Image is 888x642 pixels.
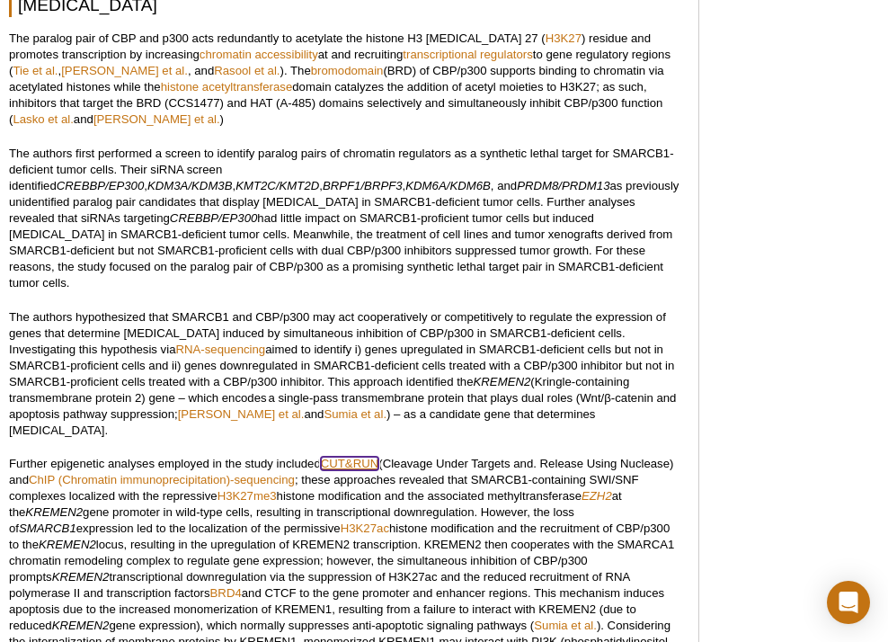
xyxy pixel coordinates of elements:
[9,309,680,439] p: The authors hypothesized that SMARCB1 and CBP/p300 may act cooperatively or competitively to regu...
[474,375,531,388] em: KREMEN2
[13,112,73,126] a: Lasko et al.
[25,505,83,519] em: KREMEN2
[324,407,386,421] a: Sumia et al.
[200,48,318,61] a: chromatin accessibility
[147,179,233,192] em: KDM3A/KDM3B
[52,570,110,584] em: KREMEN2
[161,80,293,94] a: histone acetyltransferase
[13,64,58,77] a: Tie et al.
[9,31,680,128] p: The paralog pair of CBP and p300 acts redundantly to acetylate the histone H3 [MEDICAL_DATA] 27 (...
[93,112,220,126] a: [PERSON_NAME] et al.
[827,581,870,624] div: Open Intercom Messenger
[214,64,280,77] a: Rasool et al.
[175,343,265,356] a: RNA-sequencing
[61,64,188,77] a: [PERSON_NAME] et al.
[170,211,258,225] em: CREBBP/EP300
[517,179,609,192] em: PRDM8/PRDM13
[403,48,532,61] a: transcriptional regulators
[29,473,295,486] a: ChIP (Chromatin immunoprecipitation)-sequencing
[210,586,242,600] a: BRD4
[341,522,389,535] a: H3K27ac
[582,489,612,503] a: EZH2
[52,619,110,632] em: KREMEN2
[321,457,378,470] a: CUT&RUN
[9,146,680,291] p: The authors first performed a screen to identify paralog pairs of chromatin regulators as a synth...
[534,619,597,632] a: Sumia et al.
[57,179,145,192] em: CREBBP/EP300
[405,179,491,192] em: KDM6A/KDM6B
[178,407,305,421] a: [PERSON_NAME] et al.
[39,538,96,551] em: KREMEN2
[546,31,582,45] a: H3K27
[218,489,277,503] a: H3K27me3
[19,522,76,535] em: SMARCB1
[323,179,403,192] em: BRPF1/BRPF3
[235,179,319,192] em: KMT2C/KMT2D
[311,64,384,77] a: bromodomain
